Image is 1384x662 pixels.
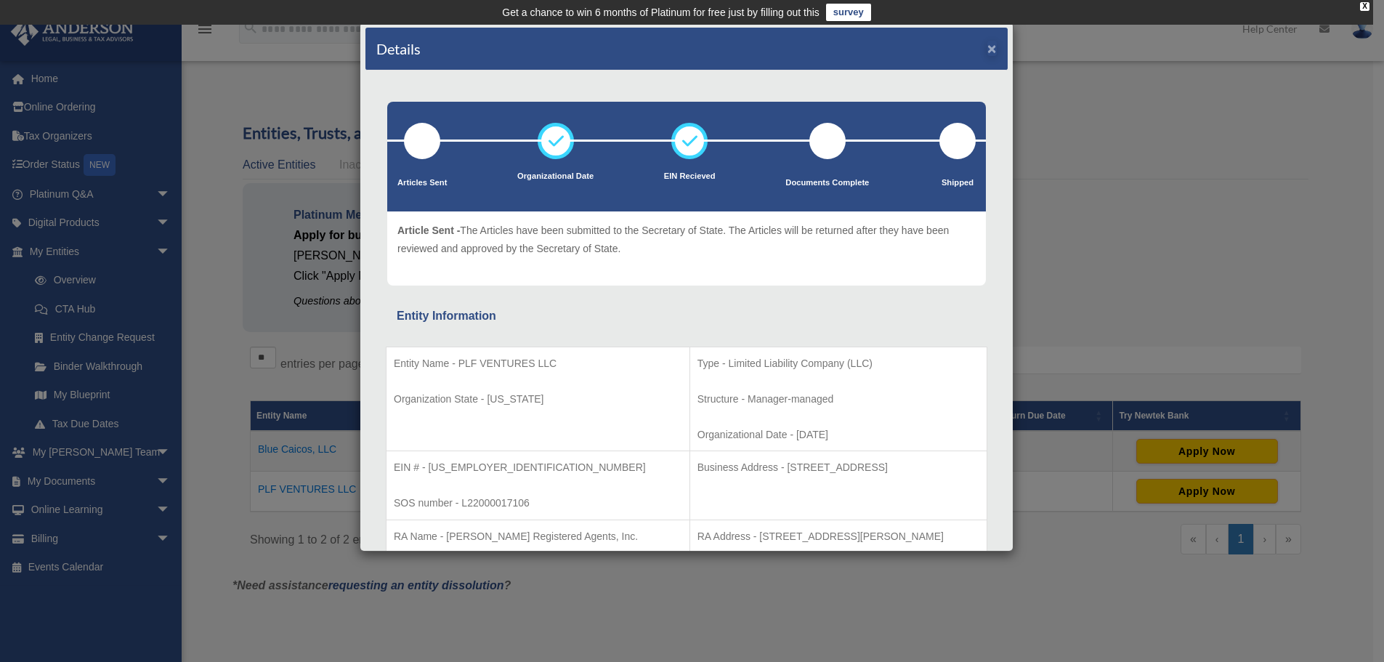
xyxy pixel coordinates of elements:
[397,306,976,326] div: Entity Information
[1360,2,1369,11] div: close
[394,494,682,512] p: SOS number - L22000017106
[394,459,682,477] p: EIN # - [US_EMPLOYER_IDENTIFICATION_NUMBER]
[697,355,979,373] p: Type - Limited Liability Company (LLC)
[394,390,682,408] p: Organization State - [US_STATE]
[376,39,421,59] h4: Details
[397,222,976,257] p: The Articles have been submitted to the Secretary of State. The Articles will be returned after t...
[394,528,682,546] p: RA Name - [PERSON_NAME] Registered Agents, Inc.
[826,4,871,21] a: survey
[987,41,997,56] button: ×
[502,4,820,21] div: Get a chance to win 6 months of Platinum for free just by filling out this
[394,355,682,373] p: Entity Name - PLF VENTURES LLC
[697,426,979,444] p: Organizational Date - [DATE]
[517,169,594,184] p: Organizational Date
[697,459,979,477] p: Business Address - [STREET_ADDRESS]
[397,176,447,190] p: Articles Sent
[939,176,976,190] p: Shipped
[697,528,979,546] p: RA Address - [STREET_ADDRESS][PERSON_NAME]
[664,169,716,184] p: EIN Recieved
[397,225,460,236] span: Article Sent -
[697,390,979,408] p: Structure - Manager-managed
[785,176,869,190] p: Documents Complete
